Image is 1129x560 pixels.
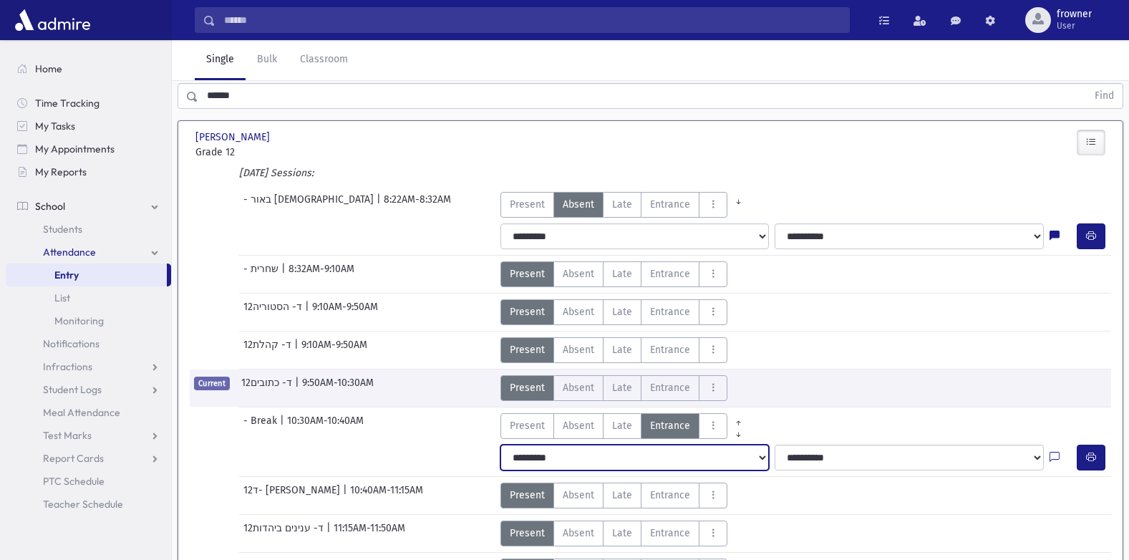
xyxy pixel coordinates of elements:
[510,342,545,357] span: Present
[246,40,289,80] a: Bulk
[295,375,302,401] span: |
[612,197,632,212] span: Late
[6,378,171,401] a: Student Logs
[510,197,545,212] span: Present
[500,261,727,287] div: AttTypes
[510,266,545,281] span: Present
[563,266,594,281] span: Absent
[612,488,632,503] span: Late
[650,304,690,319] span: Entrance
[612,418,632,433] span: Late
[243,261,281,287] span: - שחרית
[563,342,594,357] span: Absent
[289,40,359,80] a: Classroom
[243,521,326,546] span: 12ד- ענינים ביהדות
[6,160,171,183] a: My Reports
[43,452,104,465] span: Report Cards
[6,137,171,160] a: My Appointments
[1057,9,1092,20] span: frowner
[563,380,594,395] span: Absent
[280,413,287,439] span: |
[384,192,451,218] span: 8:22AM-8:32AM
[612,342,632,357] span: Late
[215,7,849,33] input: Search
[6,92,171,115] a: Time Tracking
[1086,84,1123,108] button: Find
[35,200,65,213] span: School
[243,299,305,325] span: 12ד- הסטוריה
[195,130,273,145] span: [PERSON_NAME]
[54,291,70,304] span: List
[6,264,167,286] a: Entry
[239,167,314,179] i: [DATE] Sessions:
[6,286,171,309] a: List
[500,375,727,401] div: AttTypes
[510,526,545,541] span: Present
[287,413,364,439] span: 10:30AM-10:40AM
[6,241,171,264] a: Attendance
[510,418,545,433] span: Present
[243,413,280,439] span: - Break
[510,380,545,395] span: Present
[6,332,171,355] a: Notifications
[350,483,423,508] span: 10:40AM-11:15AM
[35,165,87,178] span: My Reports
[500,521,727,546] div: AttTypes
[43,360,92,373] span: Infractions
[35,97,100,110] span: Time Tracking
[6,493,171,516] a: Teacher Schedule
[43,498,123,511] span: Teacher Schedule
[289,261,354,287] span: 8:32AM-9:10AM
[35,62,62,75] span: Home
[6,447,171,470] a: Report Cards
[43,429,92,442] span: Test Marks
[43,246,96,259] span: Attendance
[302,375,374,401] span: 9:50AM-10:30AM
[281,261,289,287] span: |
[612,380,632,395] span: Late
[6,355,171,378] a: Infractions
[650,197,690,212] span: Entrance
[612,304,632,319] span: Late
[6,218,171,241] a: Students
[6,195,171,218] a: School
[241,375,295,401] span: 12ד- כתובים
[510,304,545,319] span: Present
[500,413,750,439] div: AttTypes
[35,143,115,155] span: My Appointments
[510,488,545,503] span: Present
[6,115,171,137] a: My Tasks
[243,192,377,218] span: - באור [DEMOGRAPHIC_DATA]
[500,337,727,363] div: AttTypes
[54,269,79,281] span: Entry
[727,425,750,436] a: All Later
[500,192,750,218] div: AttTypes
[563,488,594,503] span: Absent
[301,337,367,363] span: 9:10AM-9:50AM
[11,6,94,34] img: AdmirePro
[243,337,294,363] span: 12ד- קהלת
[43,475,105,488] span: PTC Schedule
[612,266,632,281] span: Late
[326,521,334,546] span: |
[1057,20,1092,32] span: User
[563,304,594,319] span: Absent
[727,413,750,425] a: All Prior
[312,299,378,325] span: 9:10AM-9:50AM
[43,406,120,419] span: Meal Attendance
[294,337,301,363] span: |
[43,383,102,396] span: Student Logs
[35,120,75,132] span: My Tasks
[6,470,171,493] a: PTC Schedule
[500,299,727,325] div: AttTypes
[650,488,690,503] span: Entrance
[43,223,82,236] span: Students
[650,380,690,395] span: Entrance
[194,377,230,390] span: Current
[500,483,727,508] div: AttTypes
[650,418,690,433] span: Entrance
[563,197,594,212] span: Absent
[6,401,171,424] a: Meal Attendance
[334,521,405,546] span: 11:15AM-11:50AM
[650,342,690,357] span: Entrance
